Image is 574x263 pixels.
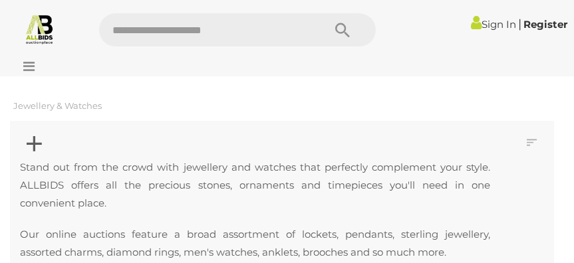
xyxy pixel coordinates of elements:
[523,18,567,31] a: Register
[20,158,490,212] p: Stand out from the crowd with jewellery and watches that perfectly complement your style. ALLBIDS...
[24,13,55,44] img: Allbids.com.au
[471,18,516,31] a: Sign In
[518,17,521,31] span: |
[20,225,490,261] p: Our online auctions feature a broad assortment of lockets, pendants, sterling jewellery, assorted...
[13,100,102,111] a: Jewellery & Watches
[309,13,376,46] button: Search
